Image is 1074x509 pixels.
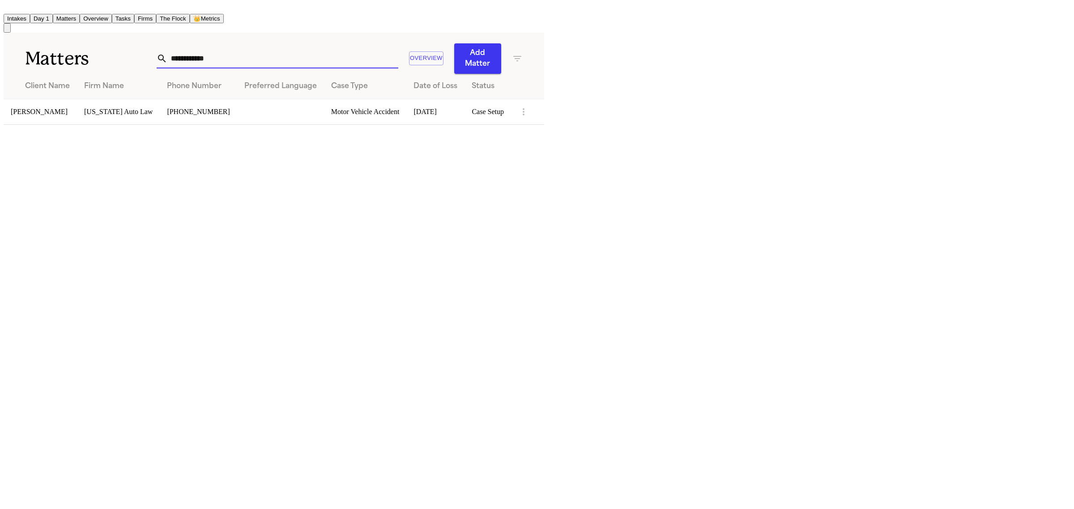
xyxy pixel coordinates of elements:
a: Intakes [4,14,30,22]
a: The Flock [156,14,190,22]
div: Case Type [331,81,400,92]
a: Matters [53,14,80,22]
button: Add Matter [454,43,501,74]
button: Overview [80,14,112,23]
button: Day 1 [30,14,53,23]
a: Overview [80,14,112,22]
a: Tasks [112,14,134,22]
td: Motor Vehicle Accident [324,99,407,124]
button: crownMetrics [190,14,224,23]
button: The Flock [156,14,190,23]
button: Tasks [112,14,134,23]
div: Client Name [25,81,70,92]
a: crownMetrics [190,14,224,22]
span: crown [193,15,201,22]
div: Date of Loss [413,81,457,92]
a: Home [4,6,14,13]
button: Firms [134,14,156,23]
button: Intakes [4,14,30,23]
div: Phone Number [167,81,230,92]
a: Firms [134,14,156,22]
button: Overview [409,51,443,65]
img: Finch Logo [4,4,14,12]
div: Status [472,81,504,92]
td: [PERSON_NAME] [4,99,77,124]
div: Firm Name [84,81,153,92]
a: Day 1 [30,14,53,22]
span: Metrics [201,15,220,22]
h1: Matters [25,47,157,70]
td: [DATE] [406,99,465,124]
td: [US_STATE] Auto Law [77,99,160,124]
td: [PHONE_NUMBER] [160,99,237,124]
div: Preferred Language [244,81,317,92]
button: Matters [53,14,80,23]
td: Case Setup [465,99,511,124]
